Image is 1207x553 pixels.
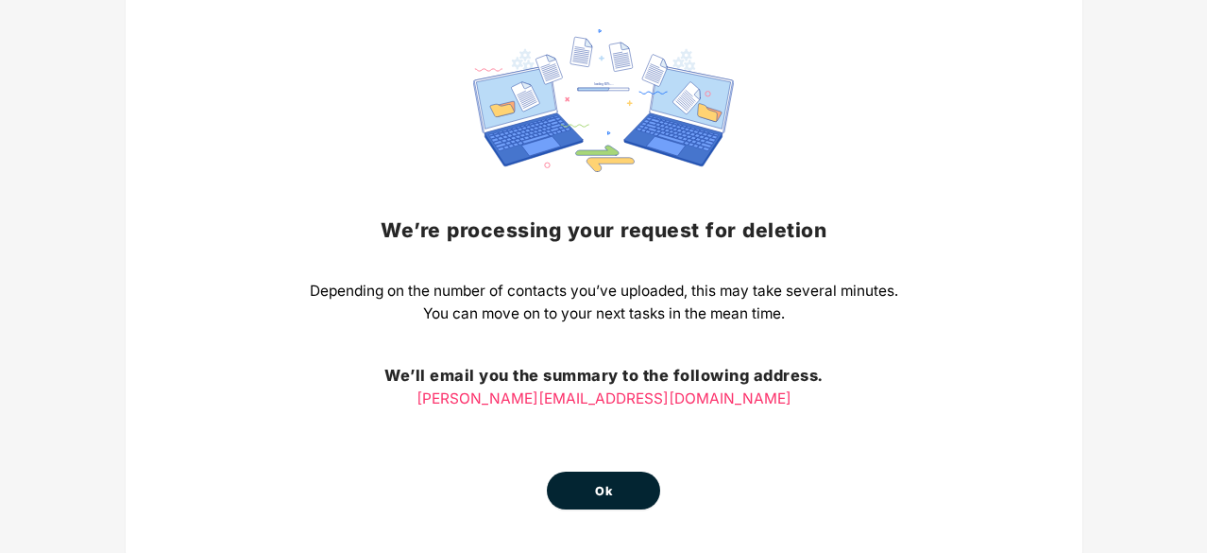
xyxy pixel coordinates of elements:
[547,472,660,510] button: Ok
[310,280,898,302] p: Depending on the number of contacts you’ve uploaded, this may take several minutes.
[473,29,734,172] img: svg+xml;base64,PHN2ZyBpZD0iRGF0YV9zeW5jaW5nIiB4bWxucz0iaHR0cDovL3d3dy53My5vcmcvMjAwMC9zdmciIHdpZH...
[310,215,898,246] h2: We’re processing your request for deletion
[310,364,898,389] h3: We’ll email you the summary to the following address.
[595,482,612,501] span: Ok
[310,302,898,325] p: You can move on to your next tasks in the mean time.
[310,388,898,410] p: [PERSON_NAME][EMAIL_ADDRESS][DOMAIN_NAME]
